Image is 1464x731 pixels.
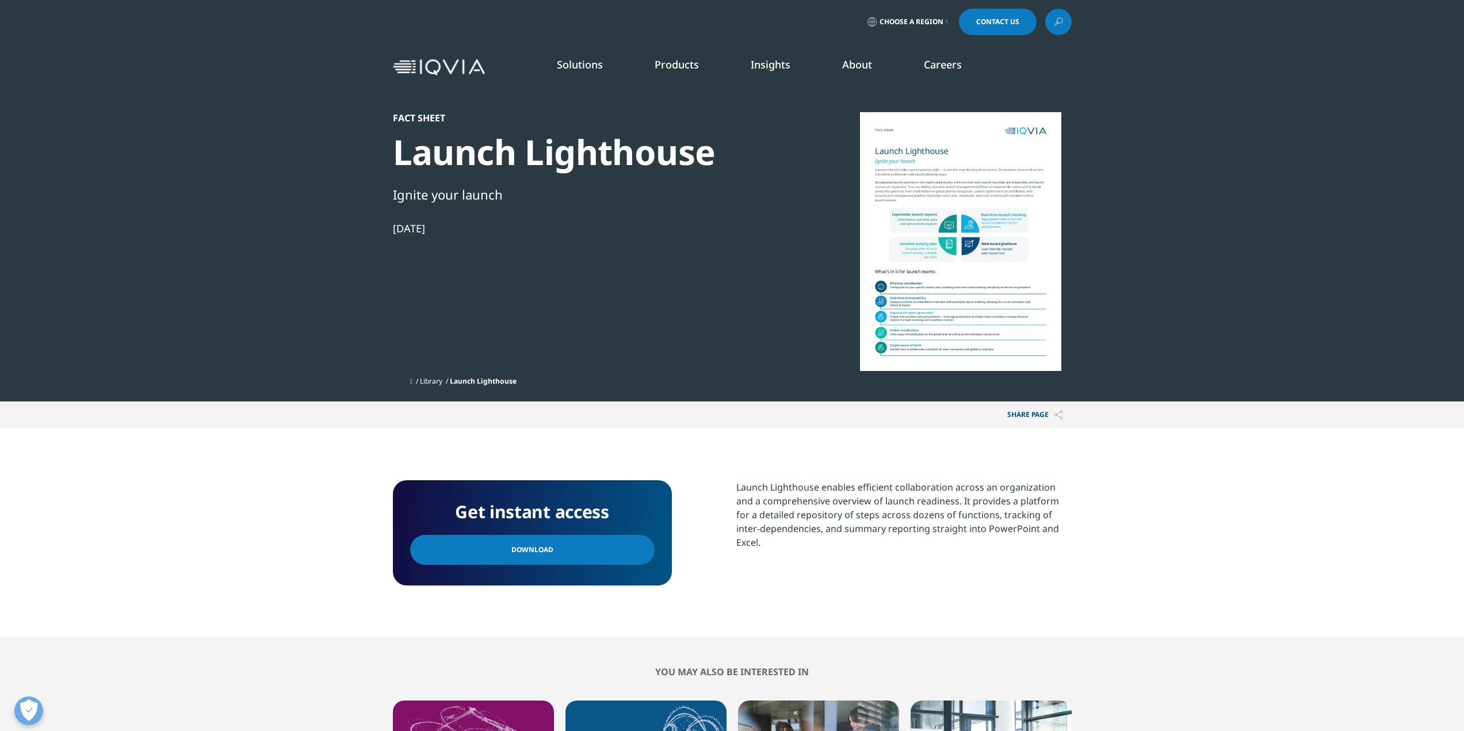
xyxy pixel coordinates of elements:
img: Share PAGE [1054,410,1063,420]
span: Choose a Region [880,17,943,26]
h2: You may also be interested in [393,666,1072,678]
a: About [842,58,872,71]
div: Launch Lighthouse enables efficient collaboration across an organization and a comprehensive over... [736,480,1072,549]
div: Fact Sheet [393,112,788,124]
div: Ignite your launch [393,185,788,204]
a: Insights [751,58,790,71]
a: Careers [924,58,962,71]
p: Share PAGE [999,401,1072,428]
a: Library [420,376,442,386]
a: Download [410,535,655,565]
button: Share PAGEShare PAGE [999,401,1072,428]
span: Contact Us [976,18,1019,25]
button: Open Preferences [14,696,43,725]
span: Download [511,544,553,556]
div: [DATE] [393,221,788,235]
span: Launch Lighthouse [450,376,517,386]
div: Launch Lighthouse [393,131,788,174]
img: IQVIA Healthcare Information Technology and Pharma Clinical Research Company [393,59,485,76]
a: Contact Us [959,9,1037,35]
a: Products [655,58,699,71]
a: Solutions [557,58,603,71]
h4: Get instant access [410,497,655,526]
nav: Primary [490,40,1072,94]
